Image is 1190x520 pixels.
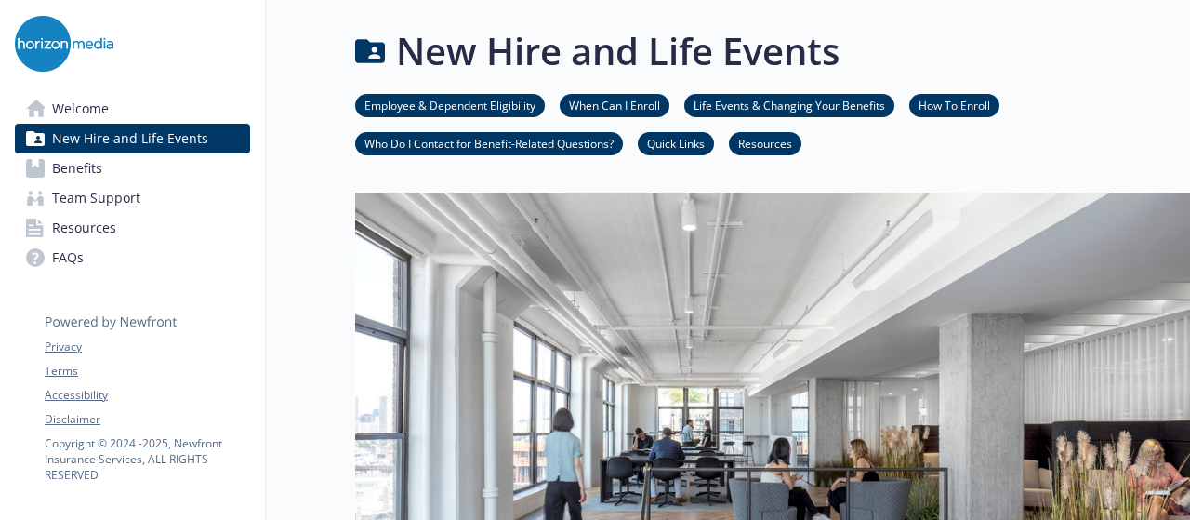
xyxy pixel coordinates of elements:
a: FAQs [15,243,250,273]
h1: New Hire and Life Events [396,23,840,79]
a: Welcome [15,94,250,124]
a: Employee & Dependent Eligibility [355,96,545,113]
a: Terms [45,363,249,380]
a: Resources [15,213,250,243]
p: Copyright © 2024 - 2025 , Newfront Insurance Services, ALL RIGHTS RESERVED [45,435,249,483]
a: Resources [729,134,801,152]
a: How To Enroll [909,96,999,113]
span: New Hire and Life Events [52,124,208,153]
a: Quick Links [638,134,714,152]
span: Benefits [52,153,102,183]
span: Resources [52,213,116,243]
a: Team Support [15,183,250,213]
span: Team Support [52,183,140,213]
a: Who Do I Contact for Benefit-Related Questions? [355,134,623,152]
a: Life Events & Changing Your Benefits [684,96,894,113]
span: Welcome [52,94,109,124]
a: Disclaimer [45,411,249,428]
span: FAQs [52,243,84,273]
a: New Hire and Life Events [15,124,250,153]
a: Benefits [15,153,250,183]
a: Accessibility [45,387,249,404]
a: When Can I Enroll [560,96,669,113]
a: Privacy [45,339,249,355]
